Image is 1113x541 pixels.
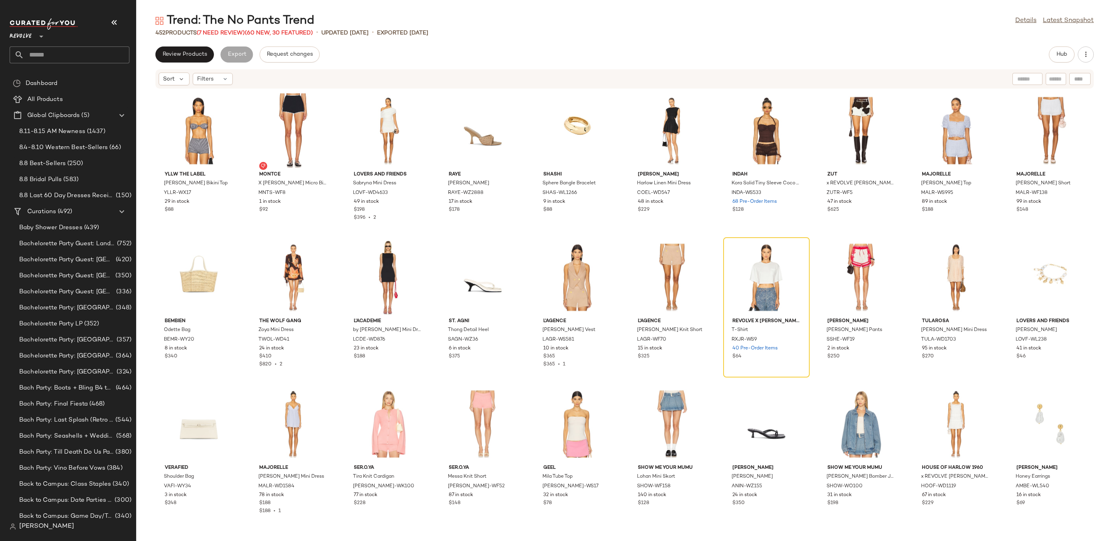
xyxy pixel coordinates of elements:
[1010,93,1091,168] img: MALR-WF138_V1.jpg
[353,180,396,187] span: Sabryna Mini Dress
[27,111,80,120] span: Global Clipboards
[449,353,460,360] span: $375
[442,93,523,168] img: RAYE-WZ2888_V1.jpg
[732,345,778,352] span: 40 Pre-Order Items
[542,473,573,480] span: Mila Tube Top
[114,416,131,425] span: (544)
[253,240,334,315] img: TWOL-WD41_V1.jpg
[27,207,56,216] span: Curations
[1015,16,1036,26] a: Details
[158,240,239,315] img: BEMR-WY20_V1.jpg
[732,500,745,507] span: $350
[638,464,706,472] span: Show Me Your Mumu
[259,345,284,352] span: 24 in stock
[354,353,365,360] span: $188
[270,509,278,514] span: •
[19,303,114,313] span: Bachelorette Party: [GEOGRAPHIC_DATA]
[155,13,315,29] div: Trend: The No Pants Trend
[354,345,379,352] span: 23 in stock
[353,190,388,197] span: LOVF-WD4633
[921,336,956,343] span: TULA-WD1703
[347,93,428,168] img: LOVF-WD4633_V1.jpg
[732,198,777,206] span: 68 Pre-Order Items
[164,180,228,187] span: [PERSON_NAME] Bikini Top
[1056,51,1067,58] span: Hub
[354,198,379,206] span: 49 in stock
[732,206,744,214] span: $128
[19,367,115,377] span: Bachelorette Party: [GEOGRAPHIC_DATA]
[260,46,320,63] button: Request changes
[1016,206,1028,214] span: $148
[537,93,618,168] img: SHAS-WL1266_V1.jpg
[922,500,934,507] span: $229
[827,464,895,472] span: Show Me Your Mumu
[442,240,523,315] img: SAGN-WZ36_V1.jpg
[827,318,895,325] span: [PERSON_NAME]
[537,240,618,315] img: LAGR-WS581_V1.jpg
[732,327,748,334] span: T-Shirt
[165,464,233,472] span: VERAFIED
[165,353,177,360] span: $340
[155,30,165,36] span: 452
[638,171,706,178] span: [PERSON_NAME]
[827,483,863,490] span: SHOW-WO100
[543,345,569,352] span: 10 in stock
[155,29,313,37] div: Products
[354,206,365,214] span: $198
[915,93,996,168] img: MALR-WS995_V1.jpg
[827,190,853,197] span: ZUTR-WF5
[915,240,996,315] img: TULA-WD1703_V1.jpg
[164,473,194,480] span: Shoulder Bag
[158,93,239,168] img: YLLR-WX17_V1.jpg
[732,336,757,343] span: RXJR-WS9
[542,483,599,490] span: [PERSON_NAME]-WS17
[448,336,478,343] span: SAGN-WZ36
[922,353,934,360] span: $270
[449,206,460,214] span: $178
[1016,336,1047,343] span: LOVF-WL238
[113,512,131,521] span: (340)
[259,464,327,472] span: MAJORELLE
[165,206,173,214] span: $88
[732,492,757,499] span: 24 in stock
[278,509,281,514] span: 1
[19,319,83,329] span: Bachelorette Party LP
[631,387,712,461] img: SHOW-WF158_V1.jpg
[543,492,568,499] span: 32 in stock
[259,509,270,514] span: $188
[353,327,421,334] span: by [PERSON_NAME] Mini Dress
[543,171,611,178] span: SHASHI
[164,327,190,334] span: Odette Bag
[19,512,113,521] span: Back to Campus: Game Day/Tailgates
[442,387,523,461] img: SERR-WF52_V1.jpg
[1016,198,1041,206] span: 99 in stock
[1043,16,1094,26] a: Latest Snapshot
[449,500,460,507] span: $148
[258,190,286,197] span: MNTS-WF8
[19,127,85,136] span: 8.11-8.15 AM Newness
[1016,464,1085,472] span: [PERSON_NAME]
[1016,473,1050,480] span: Honey Earrings
[10,27,32,42] span: Revolve
[732,483,762,490] span: ANIN-WZ155
[353,336,385,343] span: LCDE-WD876
[354,318,422,325] span: L'Academie
[921,190,953,197] span: MALR-WS995
[56,207,72,216] span: (492)
[449,464,517,472] span: SER.O.YA
[163,75,175,83] span: Sort
[280,362,282,367] span: 2
[543,198,565,206] span: 9 in stock
[1016,353,1026,360] span: $46
[19,143,108,152] span: 8.4-8.10 Western Best-Sellers
[83,319,99,329] span: (352)
[19,159,66,168] span: 8.8 Best-Sellers
[543,362,555,367] span: $365
[114,351,131,361] span: (364)
[821,240,902,315] img: SSHE-WF19_V1.jpg
[19,335,115,345] span: Bachelorette Party: [GEOGRAPHIC_DATA]
[732,318,800,325] span: REVOLVE x [PERSON_NAME]
[726,240,807,315] img: RXJR-WS9_V1.jpg
[542,180,596,187] span: Sphere Bangle Bracelet
[19,496,113,505] span: Back to Campus: Date Parties & Semi Formals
